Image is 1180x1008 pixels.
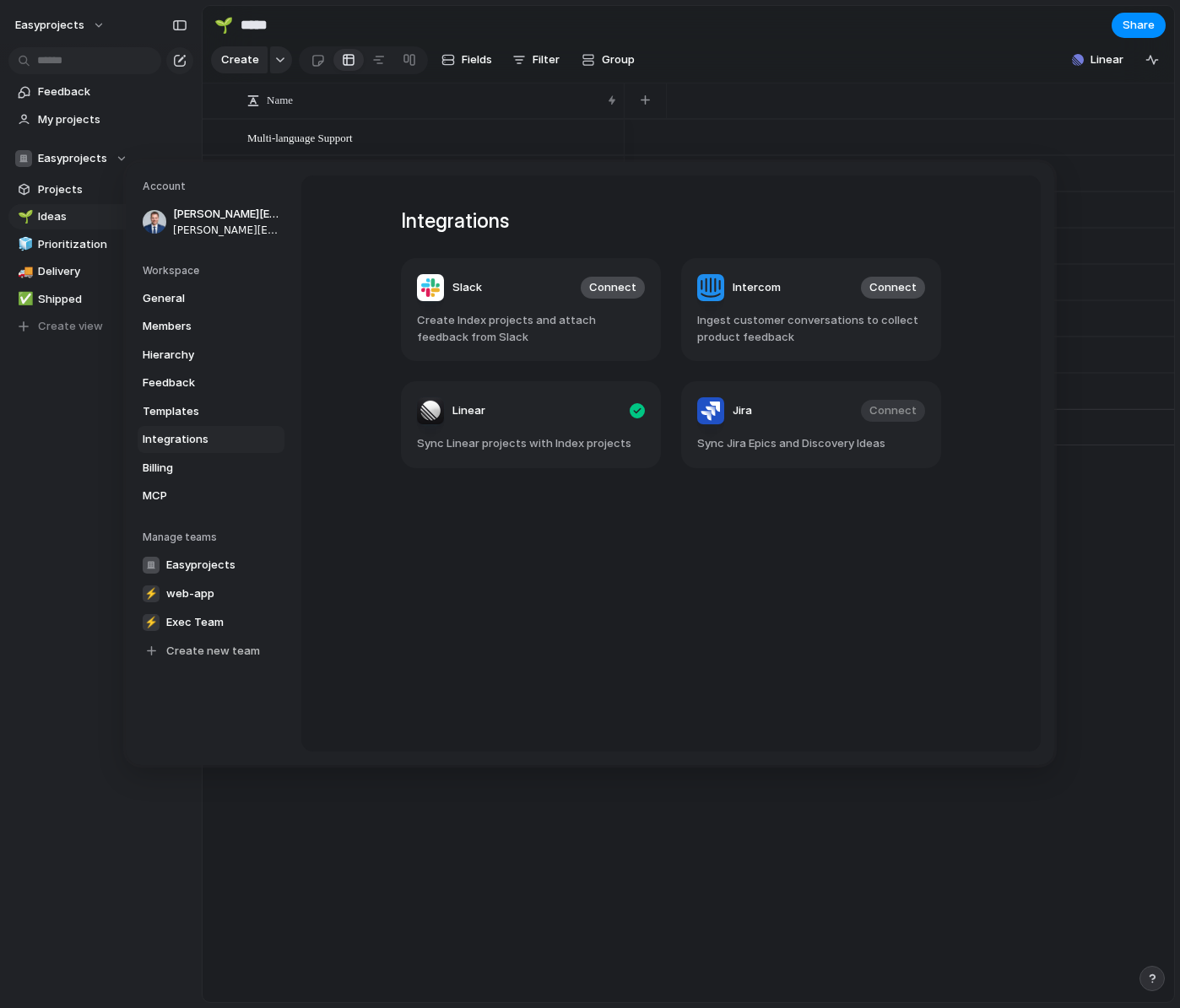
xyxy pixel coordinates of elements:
[138,398,284,425] a: Templates
[143,290,251,307] span: General
[143,375,251,391] span: Feedback
[697,312,925,345] span: Ingest customer conversations to collect product feedback
[173,206,281,223] span: [PERSON_NAME][EMAIL_ADDRESS][PERSON_NAME]
[166,557,235,574] span: Easyprojects
[452,402,485,419] span: Linear
[138,455,284,482] a: Billing
[589,279,636,296] span: Connect
[143,403,251,420] span: Templates
[138,313,284,340] a: Members
[143,431,251,448] span: Integrations
[401,206,941,236] h1: Integrations
[138,201,284,243] a: [PERSON_NAME][EMAIL_ADDRESS][PERSON_NAME][PERSON_NAME][EMAIL_ADDRESS][PERSON_NAME]
[138,285,284,312] a: General
[138,342,284,369] a: Hierarchy
[733,279,781,296] span: Intercom
[417,312,645,345] span: Create Index projects and attach feedback from Slack
[138,638,284,665] a: Create new team
[138,482,284,509] a: MCP
[138,426,284,453] a: Integrations
[166,643,260,660] span: Create new team
[697,435,925,452] span: Sync Jira Epics and Discovery Ideas
[173,223,281,238] span: [PERSON_NAME][EMAIL_ADDRESS][PERSON_NAME]
[166,585,214,602] span: web-app
[581,277,645,299] button: Connect
[143,530,284,545] h5: Manage teams
[452,279,482,296] span: Slack
[138,369,284,396] a: Feedback
[143,263,284,278] h5: Workspace
[861,277,925,299] button: Connect
[143,614,160,631] div: ⚡
[138,609,284,636] a: ⚡Exec Team
[733,402,752,419] span: Jira
[138,552,284,579] a: Easyprojects
[143,585,160,602] div: ⚡
[138,580,284,607] a: ⚡web-app
[143,460,251,477] span: Billing
[166,614,224,631] span: Exec Team
[143,347,251,364] span: Hierarchy
[143,318,251,335] span: Members
[143,179,284,194] h5: Account
[417,435,645,452] span: Sync Linear projects with Index projects
[143,488,251,504] span: MCP
[869,279,917,296] span: Connect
